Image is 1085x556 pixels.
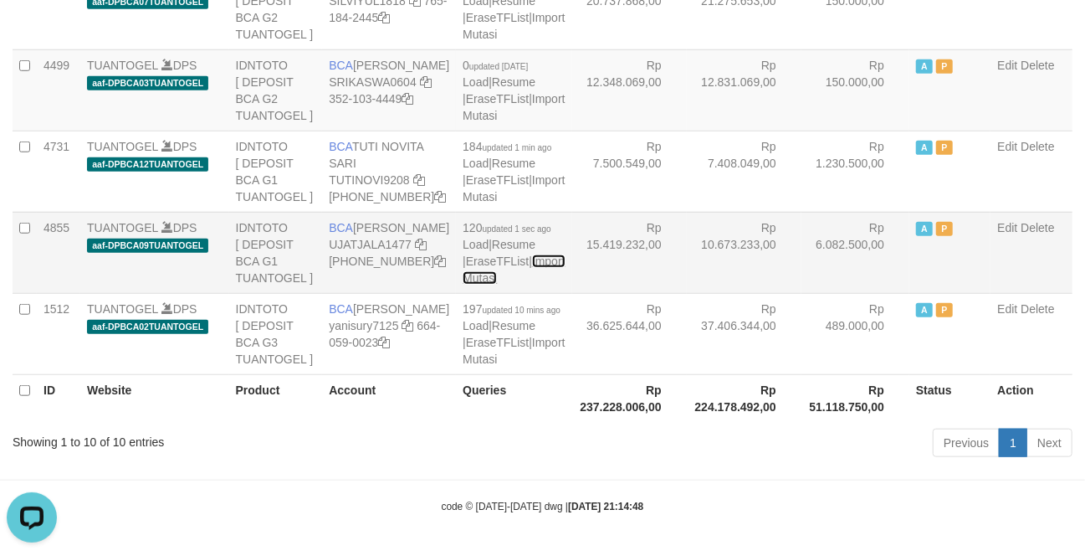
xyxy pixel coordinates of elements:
th: Queries [456,374,571,422]
a: Import Mutasi [463,255,565,285]
span: | | | [463,221,565,285]
td: [PERSON_NAME] 664-059-0023 [322,293,456,374]
small: code © [DATE]-[DATE] dwg | [442,501,644,512]
td: [PERSON_NAME] 352-103-4449 [322,49,456,131]
td: [PERSON_NAME] [PHONE_NUMBER] [322,212,456,293]
a: Copy 5665095298 to clipboard [434,190,446,203]
a: Copy SRIKASWA0604 to clipboard [420,75,432,89]
a: Copy 7651842445 to clipboard [378,11,390,24]
td: TUTI NOVITA SARI [PHONE_NUMBER] [322,131,456,212]
a: Load [463,75,489,89]
td: Rp 7.408.049,00 [687,131,801,212]
a: Copy TUTINOVI9208 to clipboard [413,173,425,187]
span: Paused [936,59,953,74]
a: Resume [492,319,535,332]
a: EraseTFList [466,255,529,268]
td: Rp 36.625.644,00 [572,293,687,374]
td: 1512 [37,293,80,374]
span: aaf-DPBCA12TUANTOGEL [87,157,208,172]
a: EraseTFList [466,92,529,106]
th: Action [990,374,1072,422]
a: EraseTFList [466,11,529,24]
a: Delete [1021,140,1054,153]
td: IDNTOTO [ DEPOSIT BCA G3 TUANTOGEL ] [229,293,323,374]
td: 4855 [37,212,80,293]
a: Copy 4062238953 to clipboard [434,255,446,268]
th: ID [37,374,80,422]
td: DPS [80,49,229,131]
div: Showing 1 to 10 of 10 entries [13,427,439,450]
span: updated 1 sec ago [483,224,551,234]
td: DPS [80,212,229,293]
a: Resume [492,75,535,89]
a: Edit [997,59,1017,72]
th: Rp 51.118.750,00 [801,374,909,422]
a: Next [1026,429,1072,457]
span: aaf-DPBCA09TUANTOGEL [87,239,208,253]
td: DPS [80,293,229,374]
th: Rp 237.228.006,00 [572,374,687,422]
td: 4499 [37,49,80,131]
a: SRIKASWA0604 [329,75,417,89]
a: Previous [933,429,1000,457]
td: Rp 37.406.344,00 [687,293,801,374]
span: 0 [463,59,528,72]
th: Status [909,374,990,422]
a: Edit [997,302,1017,316]
a: TUANTOGEL [87,59,158,72]
td: Rp 489.000,00 [801,293,909,374]
td: Rp 6.082.500,00 [801,212,909,293]
td: IDNTOTO [ DEPOSIT BCA G1 TUANTOGEL ] [229,131,323,212]
span: BCA [329,221,353,234]
span: Active [916,59,933,74]
a: yanisury7125 [329,319,398,332]
a: UJATJALA1477 [329,238,412,251]
td: Rp 12.348.069,00 [572,49,687,131]
a: Load [463,238,489,251]
a: TUANTOGEL [87,140,158,153]
span: | | | [463,302,565,366]
span: Active [916,303,933,317]
a: Import Mutasi [463,173,565,203]
span: BCA [329,302,353,316]
td: Rp 1.230.500,00 [801,131,909,212]
a: TUTINOVI9208 [329,173,409,187]
span: Active [916,222,933,236]
a: Copy UJATJALA1477 to clipboard [415,238,427,251]
a: EraseTFList [466,336,529,349]
span: Paused [936,303,953,317]
span: BCA [329,59,353,72]
span: Paused [936,222,953,236]
a: Delete [1021,221,1054,234]
a: Delete [1021,59,1054,72]
td: 4731 [37,131,80,212]
span: | | | [463,140,565,203]
th: Product [229,374,323,422]
span: 197 [463,302,560,316]
span: BCA [329,140,352,153]
td: Rp 10.673.233,00 [687,212,801,293]
a: Import Mutasi [463,336,565,366]
strong: [DATE] 21:14:48 [568,501,643,512]
a: TUANTOGEL [87,302,158,316]
span: 120 [463,221,551,234]
a: Import Mutasi [463,11,565,41]
td: Rp 150.000,00 [801,49,909,131]
a: Edit [997,221,1017,234]
a: EraseTFList [466,173,529,187]
td: DPS [80,131,229,212]
a: Load [463,319,489,332]
span: updated 1 min ago [483,143,552,152]
span: Active [916,141,933,155]
th: Rp 224.178.492,00 [687,374,801,422]
a: Import Mutasi [463,92,565,122]
td: Rp 15.419.232,00 [572,212,687,293]
a: 1 [999,429,1027,457]
span: updated 10 mins ago [483,306,560,315]
span: Paused [936,141,953,155]
a: TUANTOGEL [87,221,158,234]
th: Website [80,374,229,422]
td: Rp 7.500.549,00 [572,131,687,212]
td: IDNTOTO [ DEPOSIT BCA G1 TUANTOGEL ] [229,212,323,293]
a: Copy 6640590023 to clipboard [378,336,390,349]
